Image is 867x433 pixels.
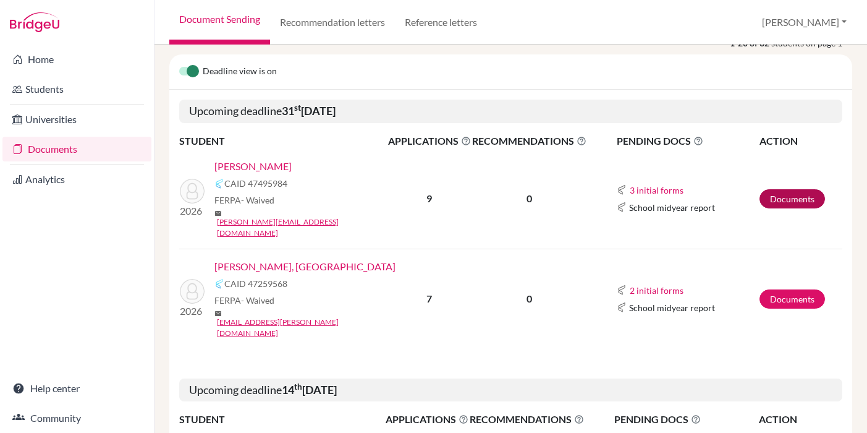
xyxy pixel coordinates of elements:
span: Deadline view is on [203,64,277,79]
a: [EMAIL_ADDRESS][PERSON_NAME][DOMAIN_NAME] [217,317,396,339]
span: - Waived [241,295,274,306]
th: STUDENT [179,133,387,149]
a: Documents [759,189,825,208]
sup: th [294,382,302,392]
span: RECOMMENDATIONS [470,412,584,427]
img: Common App logo [214,279,224,289]
a: Analytics [2,167,151,192]
span: APPLICATIONS [386,412,468,427]
b: 31 [DATE] [282,104,336,118]
span: mail [214,210,222,217]
span: CAID 47495984 [224,177,287,190]
a: Home [2,47,151,72]
sup: st [294,103,301,113]
a: Community [2,406,151,431]
p: 2026 [180,204,205,218]
a: [PERSON_NAME][EMAIL_ADDRESS][DOMAIN_NAME] [217,216,396,239]
a: Universities [2,107,151,132]
b: 14 [DATE] [282,383,337,397]
span: PENDING DOCS [617,134,758,148]
img: Common App logo [617,202,627,212]
img: Common App logo [617,285,627,295]
img: Common App logo [617,185,627,195]
p: 0 [472,191,586,206]
button: 3 initial forms [629,183,684,197]
th: ACTION [759,133,842,149]
a: Documents [759,289,825,309]
a: Documents [2,137,151,161]
a: [PERSON_NAME] [214,159,292,174]
a: Students [2,77,151,101]
h5: Upcoming deadline [179,100,842,123]
span: PENDING DOCS [614,412,758,427]
img: Mita, Amy [180,179,205,204]
th: STUDENT [179,411,385,427]
th: ACTION [758,411,842,427]
b: 7 [426,293,432,304]
button: 2 initial forms [629,283,684,298]
a: [PERSON_NAME], [GEOGRAPHIC_DATA] [214,259,395,274]
h5: Upcoming deadline [179,379,842,402]
span: FERPA [214,294,274,307]
span: CAID 47259568 [224,277,287,290]
span: - Waived [241,195,274,205]
button: [PERSON_NAME] [756,11,852,34]
p: 2026 [180,304,205,319]
img: Common App logo [214,179,224,189]
img: Common App logo [617,302,627,312]
img: Riveros, Zara [180,279,205,304]
span: FERPA [214,194,274,207]
span: APPLICATIONS [388,134,471,148]
p: 0 [472,291,586,306]
a: Help center [2,376,151,401]
span: mail [214,310,222,317]
span: RECOMMENDATIONS [472,134,586,148]
img: Bridge-U [10,12,59,32]
span: School midyear report [629,301,715,314]
b: 9 [426,192,432,204]
span: School midyear report [629,201,715,214]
